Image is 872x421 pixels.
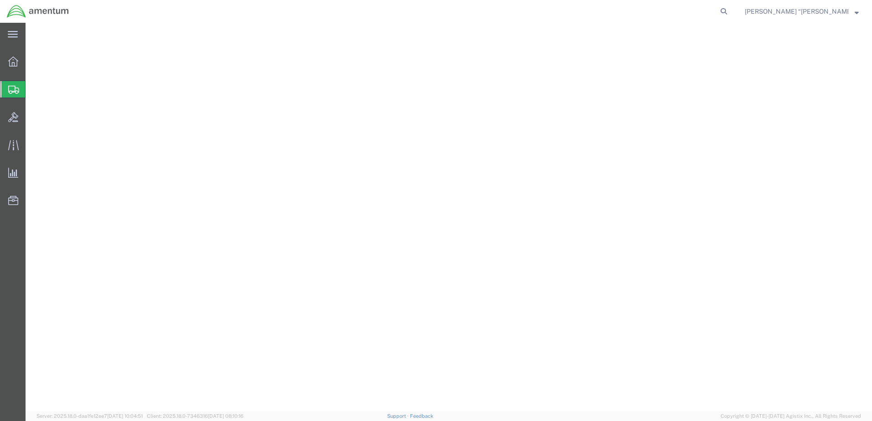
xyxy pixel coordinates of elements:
button: [PERSON_NAME] “[PERSON_NAME]” [PERSON_NAME] [744,6,859,17]
span: Server: 2025.18.0-daa1fe12ee7 [36,413,143,419]
img: logo [6,5,69,18]
span: Courtney “Levi” Rabel [745,6,848,16]
span: [DATE] 10:04:51 [107,413,143,419]
span: Client: 2025.18.0-7346316 [147,413,244,419]
span: [DATE] 08:10:16 [208,413,244,419]
a: Support [387,413,410,419]
span: Copyright © [DATE]-[DATE] Agistix Inc., All Rights Reserved [721,412,861,420]
a: Feedback [410,413,433,419]
iframe: FS Legacy Container [26,23,872,411]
